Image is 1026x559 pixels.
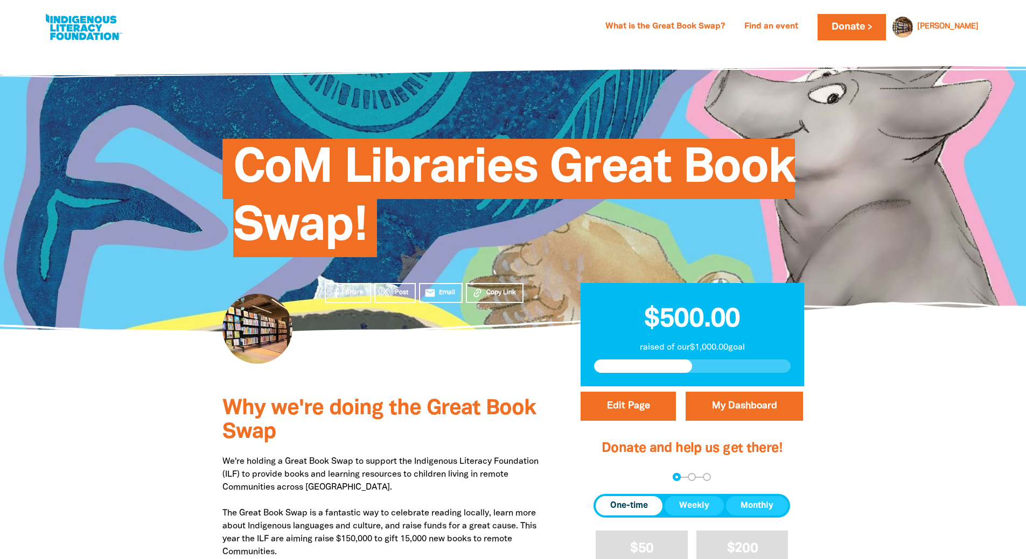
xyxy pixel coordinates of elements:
[688,473,696,481] button: Navigate to step 2 of 3 to enter your details
[325,283,371,303] a: Share
[599,18,731,36] a: What is the Great Book Swap?
[727,542,758,555] span: $200
[466,283,524,303] button: Copy Link
[665,496,724,515] button: Weekly
[594,494,790,518] div: Donation frequency
[222,399,536,442] span: Why we're doing the Great Book Swap
[630,542,653,555] span: $50
[596,496,662,515] button: One-time
[679,499,709,512] span: Weekly
[644,307,740,332] span: $500.00
[486,288,516,298] span: Copy Link
[395,288,408,298] span: Post
[345,288,364,298] span: Share
[818,14,885,40] a: Donate
[581,392,676,421] button: Edit Page
[374,283,416,303] a: Post
[610,499,648,512] span: One-time
[703,473,711,481] button: Navigate to step 3 of 3 to enter your payment details
[726,496,788,515] button: Monthly
[439,288,455,298] span: Email
[917,23,979,31] a: [PERSON_NAME]
[673,473,681,481] button: Navigate to step 1 of 3 to enter your donation amount
[594,341,791,354] p: raised of our $1,000.00 goal
[738,18,805,36] a: Find an event
[602,442,783,455] span: Donate and help us get there!
[233,147,795,257] span: CoM Libraries Great Book Swap!
[424,287,436,299] i: email
[686,392,803,421] a: My Dashboard
[419,283,463,303] a: emailEmail
[741,499,773,512] span: Monthly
